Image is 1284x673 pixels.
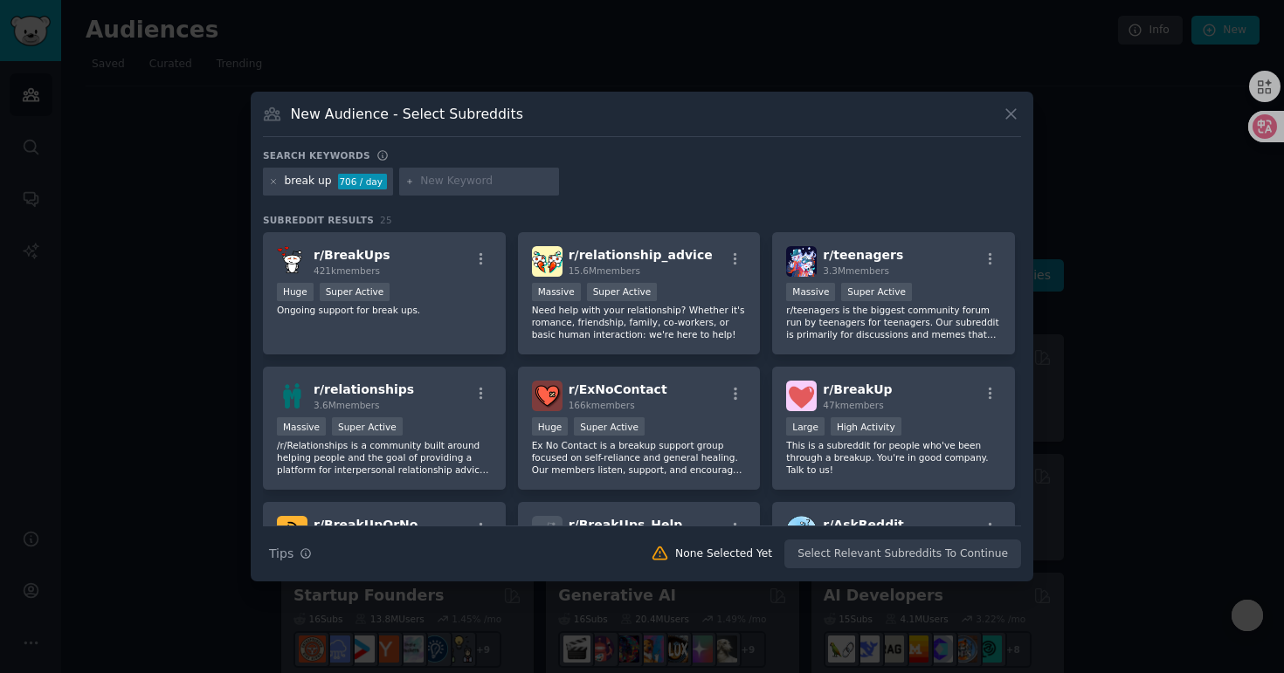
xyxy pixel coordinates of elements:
div: None Selected Yet [675,546,772,562]
span: r/ BreakUps_Help [569,518,683,532]
span: 25 [380,215,392,225]
img: BreakUps [277,246,307,277]
p: Ex No Contact is a breakup support group focused on self-reliance and general healing. Our member... [532,439,747,476]
span: r/ teenagers [823,248,903,262]
p: Need help with your relationship? Whether it's romance, friendship, family, co-workers, or basic ... [532,304,747,340]
span: 47k members [823,400,883,410]
img: BreakUpOrNo [277,516,307,546]
div: High Activity [831,417,901,436]
img: BreakUp [786,381,817,411]
span: 15.6M members [569,265,640,276]
span: 421k members [314,265,380,276]
span: Subreddit Results [263,214,374,226]
img: AskReddit [786,516,817,546]
img: teenagers [786,246,817,277]
span: Tips [269,545,293,563]
div: Massive [532,283,581,301]
span: r/ BreakUp [823,382,892,396]
span: r/ relationships [314,382,414,396]
p: This is a subreddit for people who've been through a breakup. You're in good company. Talk to us! [786,439,1001,476]
span: r/ BreakUpOrNo [314,518,418,532]
p: /r/Relationships is a community built around helping people and the goal of providing a platform ... [277,439,492,476]
div: Massive [277,417,326,436]
div: Super Active [320,283,390,301]
div: Large [786,417,825,436]
div: Massive [786,283,835,301]
div: Huge [277,283,314,301]
input: New Keyword [420,174,553,189]
img: ExNoContact [532,381,563,411]
div: Super Active [574,417,645,436]
div: break up [285,174,332,189]
span: 166k members [569,400,635,410]
h3: New Audience - Select Subreddits [291,105,523,123]
div: Super Active [841,283,912,301]
span: r/ ExNoContact [569,382,667,396]
span: r/ BreakUps [314,248,390,262]
p: r/teenagers is the biggest community forum run by teenagers for teenagers. Our subreddit is prima... [786,304,1001,340]
span: r/ AskReddit [823,518,903,532]
div: 706 / day [338,174,387,189]
h3: Search keywords [263,149,370,161]
div: Super Active [587,283,658,301]
img: relationships [277,381,307,411]
p: Ongoing support for break ups. [277,304,492,316]
img: relationship_advice [532,246,563,277]
span: 3.3M members [823,265,889,276]
div: Huge [532,417,569,436]
div: Super Active [332,417,403,436]
span: 3.6M members [314,400,380,410]
button: Tips [263,539,318,569]
span: r/ relationship_advice [569,248,713,262]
